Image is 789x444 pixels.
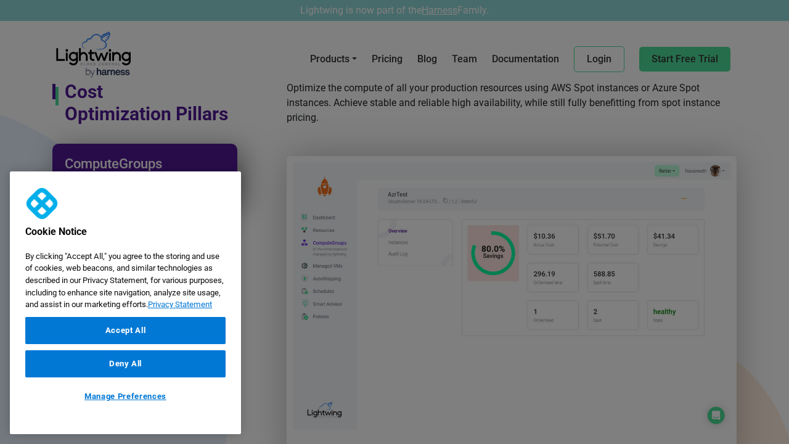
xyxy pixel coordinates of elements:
[10,171,241,434] div: Cookie Notice
[148,300,212,309] a: More information about your privacy, opens in a new tab
[22,184,62,223] img: Company Logo
[25,384,226,409] button: Manage Preferences
[10,226,210,244] h2: Cookie Notice
[25,317,226,344] button: Accept All
[25,350,226,377] button: Deny All
[10,244,241,317] div: By clicking "Accept All," you agree to the storing and use of cookies, web beacons, and similar t...
[10,171,241,434] div: Cookie banner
